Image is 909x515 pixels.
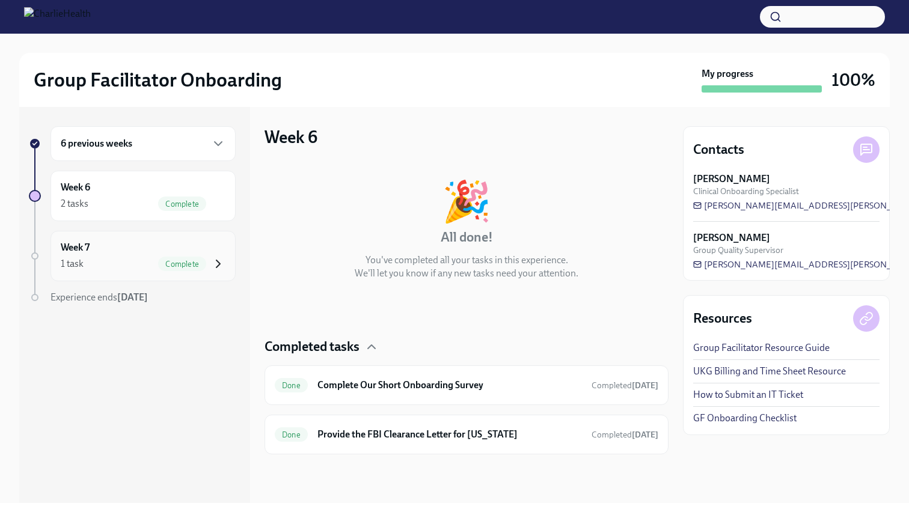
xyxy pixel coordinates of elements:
[632,380,658,391] strong: [DATE]
[275,425,658,444] a: DoneProvide the FBI Clearance Letter for [US_STATE]Completed[DATE]
[61,137,132,150] h6: 6 previous weeks
[592,430,658,440] span: Completed
[29,231,236,281] a: Week 71 taskComplete
[158,260,206,269] span: Complete
[693,341,830,355] a: Group Facilitator Resource Guide
[693,172,770,186] strong: [PERSON_NAME]
[693,186,799,197] span: Clinical Onboarding Specialist
[34,68,282,92] h2: Group Facilitator Onboarding
[61,257,84,270] div: 1 task
[366,254,568,267] p: You've completed all your tasks in this experience.
[61,241,90,254] h6: Week 7
[632,430,658,440] strong: [DATE]
[61,197,88,210] div: 2 tasks
[693,231,770,245] strong: [PERSON_NAME]
[50,126,236,161] div: 6 previous weeks
[24,7,91,26] img: CharlieHealth
[441,228,493,246] h4: All done!
[275,430,308,439] span: Done
[317,379,582,392] h6: Complete Our Short Onboarding Survey
[317,428,582,441] h6: Provide the FBI Clearance Letter for [US_STATE]
[693,141,744,159] h4: Contacts
[592,429,658,440] span: August 6th, 2025 12:44
[50,291,148,303] span: Experience ends
[592,380,658,391] span: Completed
[355,267,578,280] p: We'll let you know if any new tasks need your attention.
[275,381,308,390] span: Done
[158,200,206,209] span: Complete
[693,412,797,425] a: GF Onboarding Checklist
[265,338,669,356] div: Completed tasks
[831,69,875,91] h3: 100%
[693,388,803,401] a: How to Submit an IT Ticket
[265,126,317,148] h3: Week 6
[442,181,491,221] div: 🎉
[693,365,846,378] a: UKG Billing and Time Sheet Resource
[265,338,360,356] h4: Completed tasks
[693,245,783,256] span: Group Quality Supervisor
[275,376,658,395] a: DoneComplete Our Short Onboarding SurveyCompleted[DATE]
[702,67,753,81] strong: My progress
[29,171,236,221] a: Week 62 tasksComplete
[117,291,148,303] strong: [DATE]
[592,380,658,391] span: August 6th, 2025 12:49
[61,181,90,194] h6: Week 6
[693,309,752,328] h4: Resources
